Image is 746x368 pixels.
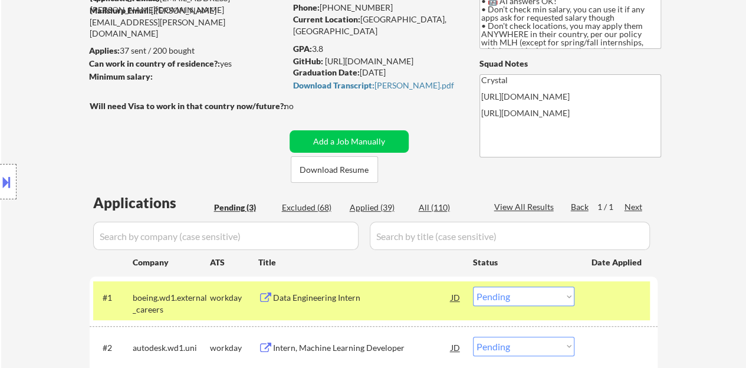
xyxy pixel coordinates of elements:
[625,201,643,213] div: Next
[293,67,460,78] div: [DATE]
[325,56,413,66] a: [URL][DOMAIN_NAME]
[293,2,320,12] strong: Phone:
[103,292,123,304] div: #1
[293,81,457,98] a: Download Transcript:[PERSON_NAME].pdf
[290,130,409,153] button: Add a Job Manually
[284,100,318,112] div: no
[293,14,360,24] strong: Current Location:
[291,156,378,183] button: Download Resume
[473,251,574,272] div: Status
[293,80,374,90] strong: Download Transcript:
[450,337,462,358] div: JD
[103,342,123,354] div: #2
[282,202,341,213] div: Excluded (68)
[293,43,462,55] div: 3.8
[419,202,478,213] div: All (110)
[450,287,462,308] div: JD
[293,2,460,14] div: [PHONE_NUMBER]
[89,71,153,81] strong: Minimum salary:
[597,201,625,213] div: 1 / 1
[214,202,273,213] div: Pending (3)
[293,44,312,54] strong: GPA:
[133,292,210,315] div: boeing.wd1.external_careers
[90,5,151,15] strong: Mailslurp Email:
[133,342,210,354] div: autodesk.wd1.uni
[494,201,557,213] div: View All Results
[90,5,285,40] div: [PERSON_NAME][EMAIL_ADDRESS][PERSON_NAME][DOMAIN_NAME]
[89,45,285,57] div: 37 sent / 200 bought
[273,292,451,304] div: Data Engineering Intern
[89,45,120,55] strong: Applies:
[293,81,457,90] div: [PERSON_NAME].pdf
[258,257,462,268] div: Title
[370,222,650,250] input: Search by title (case sensitive)
[571,201,590,213] div: Back
[479,58,661,70] div: Squad Notes
[591,257,643,268] div: Date Applied
[89,58,220,68] strong: Can work in country of residence?:
[293,14,460,37] div: [GEOGRAPHIC_DATA], [GEOGRAPHIC_DATA]
[350,202,409,213] div: Applied (39)
[293,56,323,66] strong: GitHub:
[210,292,258,304] div: workday
[210,257,258,268] div: ATS
[89,58,282,70] div: yes
[273,342,451,354] div: Intern, Machine Learning Developer
[93,222,359,250] input: Search by company (case sensitive)
[293,67,360,77] strong: Graduation Date:
[210,342,258,354] div: workday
